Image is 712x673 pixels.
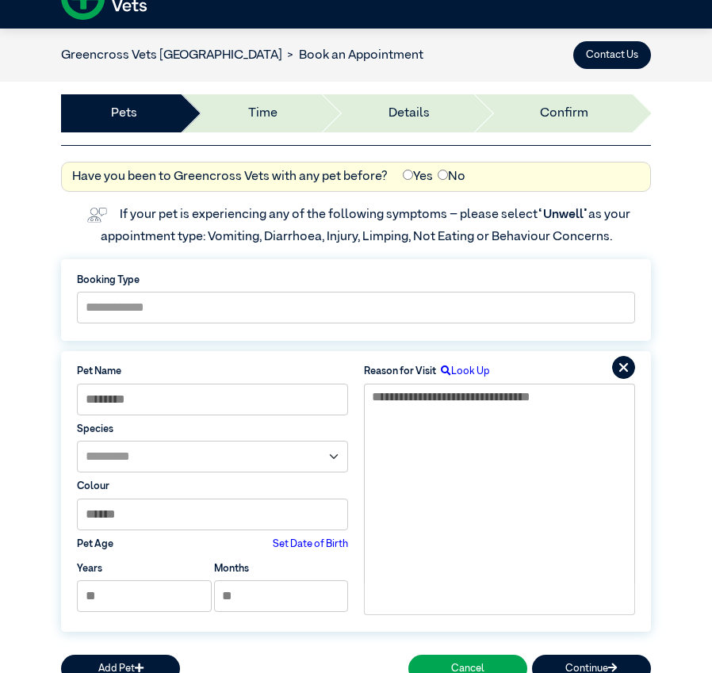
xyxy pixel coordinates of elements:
[403,167,433,186] label: Yes
[77,273,635,288] label: Booking Type
[101,208,633,243] label: If your pet is experiencing any of the following symptoms – please select as your appointment typ...
[214,561,249,576] label: Months
[282,46,423,65] li: Book an Appointment
[538,208,588,221] span: “Unwell”
[82,202,112,228] img: vet
[438,170,448,180] input: No
[573,41,651,69] button: Contact Us
[72,167,388,186] label: Have you been to Greencross Vets with any pet before?
[364,364,436,379] label: Reason for Visit
[61,46,423,65] nav: breadcrumb
[403,170,413,180] input: Yes
[77,561,102,576] label: Years
[61,49,282,62] a: Greencross Vets [GEOGRAPHIC_DATA]
[77,422,348,437] label: Species
[273,537,348,552] label: Set Date of Birth
[111,104,137,123] a: Pets
[438,167,465,186] label: No
[77,537,113,552] label: Pet Age
[77,479,348,494] label: Colour
[77,364,348,379] label: Pet Name
[436,364,490,379] label: Look Up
